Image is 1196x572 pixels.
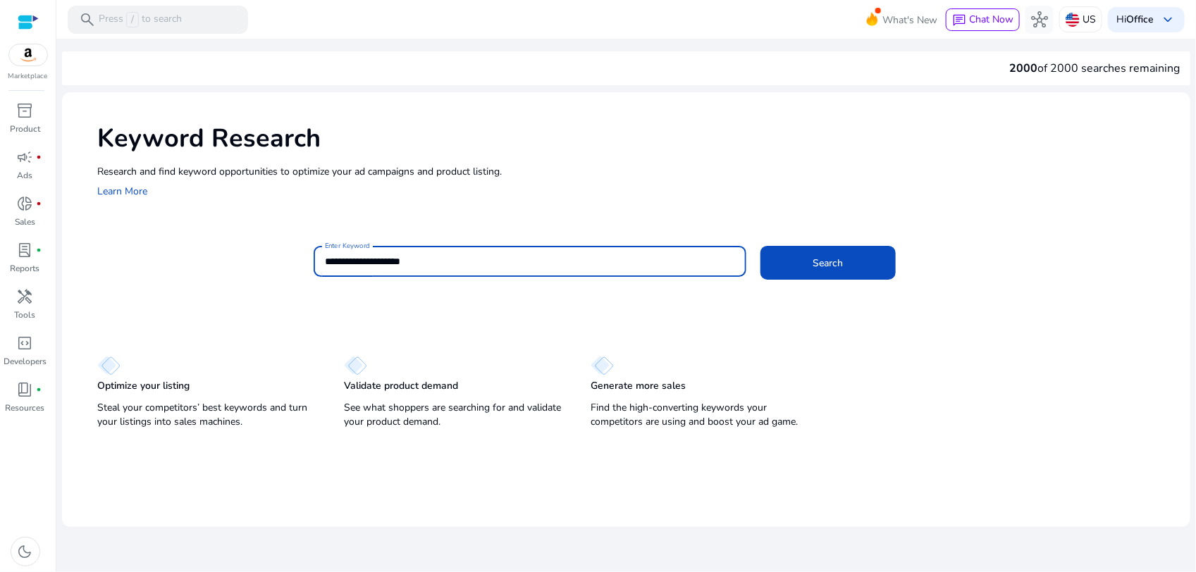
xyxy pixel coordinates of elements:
p: Product [10,123,40,135]
p: Reports [11,262,40,275]
p: Optimize your listing [97,379,190,393]
span: Chat Now [969,13,1013,26]
img: diamond.svg [344,356,367,375]
span: donut_small [17,195,34,212]
span: / [126,12,139,27]
span: fiber_manual_record [37,201,42,206]
span: code_blocks [17,335,34,352]
span: hub [1031,11,1048,28]
h1: Keyword Research [97,123,1176,154]
span: fiber_manual_record [37,387,42,392]
button: hub [1025,6,1054,34]
img: amazon.svg [9,44,47,66]
img: us.svg [1066,13,1080,27]
span: lab_profile [17,242,34,259]
p: Sales [15,216,35,228]
div: of 2000 searches remaining [1009,60,1180,77]
p: Hi [1116,15,1154,25]
span: chat [952,13,966,27]
p: Ads [18,169,33,182]
p: Developers [4,355,47,368]
span: fiber_manual_record [37,247,42,253]
button: Search [760,246,896,280]
p: US [1083,7,1096,32]
p: See what shoppers are searching for and validate your product demand. [344,401,562,429]
p: Resources [6,402,45,414]
p: Tools [15,309,36,321]
p: Research and find keyword opportunities to optimize your ad campaigns and product listing. [97,164,1176,179]
p: Find the high-converting keywords your competitors are using and boost your ad game. [591,401,809,429]
p: Steal your competitors’ best keywords and turn your listings into sales machines. [97,401,316,429]
p: Press to search [99,12,182,27]
p: Generate more sales [591,379,686,393]
a: Learn More [97,185,147,198]
span: inventory_2 [17,102,34,119]
span: dark_mode [17,543,34,560]
span: keyboard_arrow_down [1159,11,1176,28]
span: What's New [882,8,937,32]
span: 2000 [1009,61,1037,76]
span: book_4 [17,381,34,398]
p: Validate product demand [344,379,458,393]
img: diamond.svg [591,356,614,375]
span: Search [813,256,844,271]
span: campaign [17,149,34,166]
span: search [79,11,96,28]
b: Office [1126,13,1154,26]
span: handyman [17,288,34,305]
mat-label: Enter Keyword [325,241,370,251]
p: Marketplace [8,71,48,82]
span: fiber_manual_record [37,154,42,160]
img: diamond.svg [97,356,121,375]
button: chatChat Now [946,8,1020,31]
